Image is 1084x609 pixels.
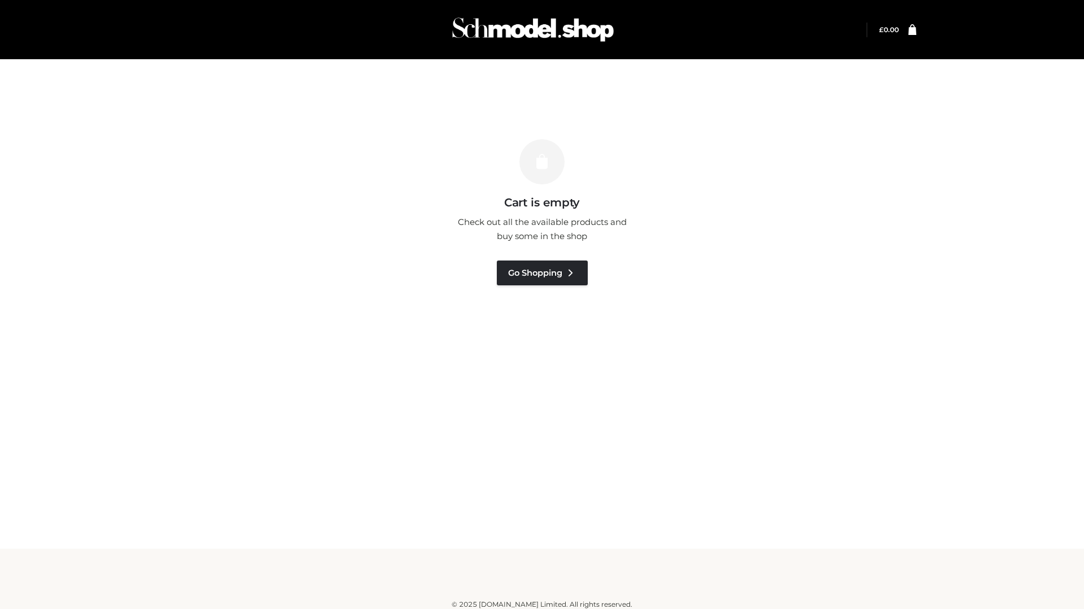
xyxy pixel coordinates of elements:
[448,7,618,52] img: Schmodel Admin 964
[879,25,899,34] a: £0.00
[497,261,588,285] a: Go Shopping
[879,25,899,34] bdi: 0.00
[879,25,884,34] span: £
[452,215,632,244] p: Check out all the available products and buy some in the shop
[193,196,891,209] h3: Cart is empty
